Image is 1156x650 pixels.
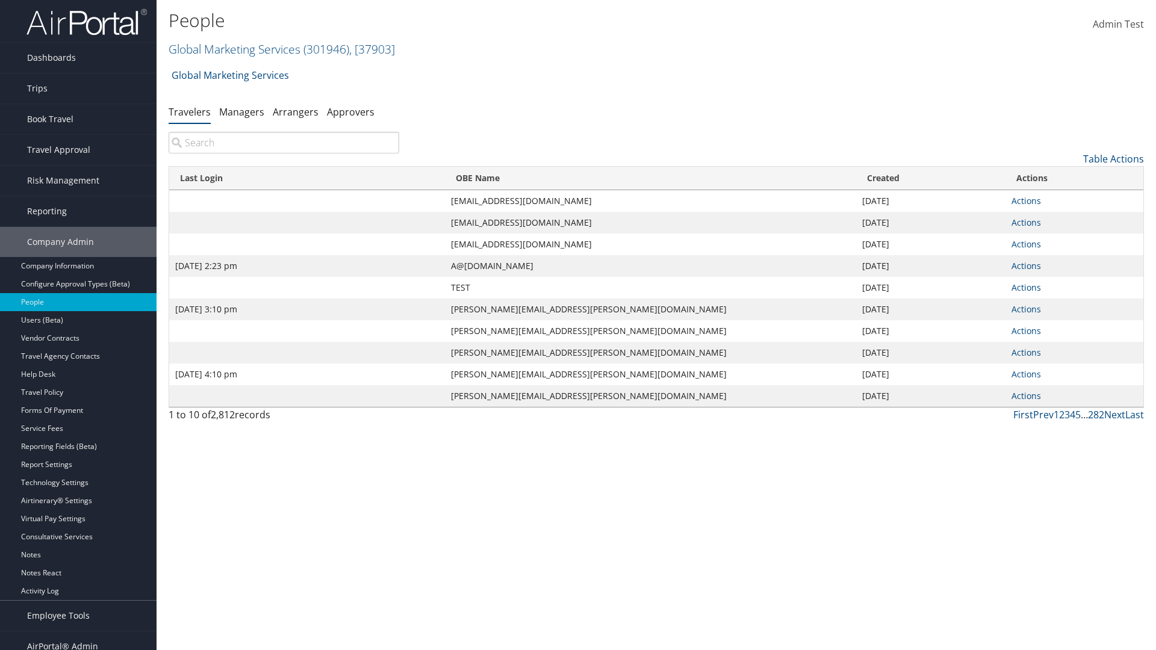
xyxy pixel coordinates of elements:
[1075,408,1081,421] a: 5
[856,299,1005,320] td: [DATE]
[211,408,235,421] span: 2,812
[445,234,857,255] td: [EMAIL_ADDRESS][DOMAIN_NAME]
[1011,260,1041,271] a: Actions
[169,41,395,57] a: Global Marketing Services
[169,105,211,119] a: Travelers
[1011,368,1041,380] a: Actions
[856,234,1005,255] td: [DATE]
[1013,408,1033,421] a: First
[445,190,857,212] td: [EMAIL_ADDRESS][DOMAIN_NAME]
[303,41,349,57] span: ( 301946 )
[169,407,399,428] div: 1 to 10 of records
[1125,408,1144,421] a: Last
[856,190,1005,212] td: [DATE]
[349,41,395,57] span: , [ 37903 ]
[26,8,147,36] img: airportal-logo.png
[856,277,1005,299] td: [DATE]
[27,135,90,165] span: Travel Approval
[1011,238,1041,250] a: Actions
[327,105,374,119] a: Approvers
[445,212,857,234] td: [EMAIL_ADDRESS][DOMAIN_NAME]
[1070,408,1075,421] a: 4
[445,320,857,342] td: [PERSON_NAME][EMAIL_ADDRESS][PERSON_NAME][DOMAIN_NAME]
[856,255,1005,277] td: [DATE]
[219,105,264,119] a: Managers
[27,601,90,631] span: Employee Tools
[27,104,73,134] span: Book Travel
[1011,347,1041,358] a: Actions
[445,385,857,407] td: [PERSON_NAME][EMAIL_ADDRESS][PERSON_NAME][DOMAIN_NAME]
[169,299,445,320] td: [DATE] 3:10 pm
[445,364,857,385] td: [PERSON_NAME][EMAIL_ADDRESS][PERSON_NAME][DOMAIN_NAME]
[856,212,1005,234] td: [DATE]
[27,43,76,73] span: Dashboards
[27,227,94,257] span: Company Admin
[1093,6,1144,43] a: Admin Test
[445,277,857,299] td: TEST
[27,166,99,196] span: Risk Management
[856,364,1005,385] td: [DATE]
[1088,408,1104,421] a: 282
[27,196,67,226] span: Reporting
[1011,303,1041,315] a: Actions
[1011,325,1041,336] a: Actions
[1011,282,1041,293] a: Actions
[27,73,48,104] span: Trips
[1011,390,1041,401] a: Actions
[1054,408,1059,421] a: 1
[169,364,445,385] td: [DATE] 4:10 pm
[1011,195,1041,206] a: Actions
[445,342,857,364] td: [PERSON_NAME][EMAIL_ADDRESS][PERSON_NAME][DOMAIN_NAME]
[169,8,819,33] h1: People
[169,255,445,277] td: [DATE] 2:23 pm
[1059,408,1064,421] a: 2
[856,167,1005,190] th: Created: activate to sort column ascending
[1083,152,1144,166] a: Table Actions
[856,342,1005,364] td: [DATE]
[1005,167,1143,190] th: Actions
[172,63,289,87] a: Global Marketing Services
[1104,408,1125,421] a: Next
[169,167,445,190] th: Last Login: activate to sort column ascending
[1093,17,1144,31] span: Admin Test
[445,299,857,320] td: [PERSON_NAME][EMAIL_ADDRESS][PERSON_NAME][DOMAIN_NAME]
[1033,408,1054,421] a: Prev
[1064,408,1070,421] a: 3
[445,167,857,190] th: OBE Name: activate to sort column ascending
[856,320,1005,342] td: [DATE]
[856,385,1005,407] td: [DATE]
[1011,217,1041,228] a: Actions
[1081,408,1088,421] span: …
[169,132,399,153] input: Search
[273,105,319,119] a: Arrangers
[445,255,857,277] td: A@[DOMAIN_NAME]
